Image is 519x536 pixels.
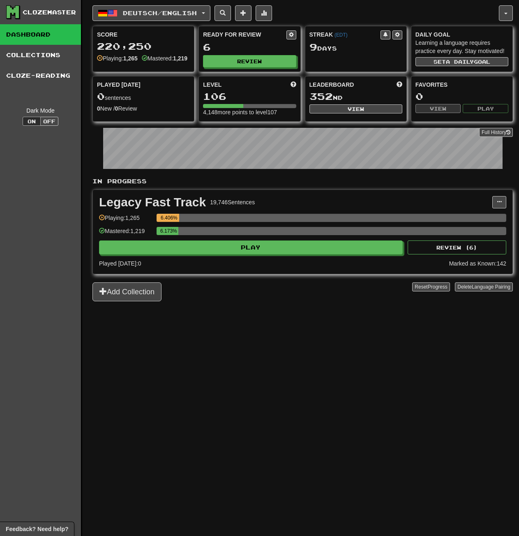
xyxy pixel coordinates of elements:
button: Add sentence to collection [235,5,251,21]
button: DeleteLanguage Pairing [455,282,513,291]
a: (EDT) [334,32,348,38]
button: View [309,104,402,113]
span: This week in points, UTC [397,81,402,89]
div: 19,746 Sentences [210,198,255,206]
div: 106 [203,91,296,102]
button: Review (6) [408,240,506,254]
div: Clozemaster [23,8,76,16]
span: 9 [309,41,317,53]
div: New / Review [97,104,190,113]
div: Mastered: [142,54,187,62]
div: Playing: [97,54,138,62]
div: Favorites [415,81,508,89]
strong: 0 [115,105,118,112]
span: Open feedback widget [6,525,68,533]
strong: 0 [97,105,100,112]
button: Add Collection [92,282,161,301]
div: 0 [415,91,508,102]
a: Full History [479,128,513,137]
button: Review [203,55,296,67]
div: Playing: 1,265 [99,214,152,227]
button: View [415,104,461,113]
span: Deutsch / English [123,9,197,16]
span: Score more points to level up [291,81,296,89]
strong: 1,219 [173,55,187,62]
div: 220,250 [97,41,190,51]
button: Deutsch/English [92,5,210,21]
div: Marked as Known: 142 [449,259,506,268]
button: More stats [256,5,272,21]
div: Ready for Review [203,30,286,39]
div: Score [97,30,190,39]
button: ResetProgress [412,282,450,291]
strong: 1,265 [123,55,138,62]
span: a daily [446,59,474,65]
div: Day s [309,42,402,53]
div: Mastered: 1,219 [99,227,152,240]
button: On [23,117,41,126]
div: Dark Mode [6,106,75,115]
div: Legacy Fast Track [99,196,206,208]
span: Played [DATE] [97,81,141,89]
span: Played [DATE]: 0 [99,260,141,267]
span: Progress [428,284,447,290]
span: Level [203,81,221,89]
button: Search sentences [215,5,231,21]
div: 4,148 more points to level 107 [203,108,296,116]
div: sentences [97,91,190,102]
span: 0 [97,90,105,102]
span: Leaderboard [309,81,354,89]
button: Play [463,104,508,113]
div: nd [309,91,402,102]
div: 6 [203,42,296,52]
div: Streak [309,30,381,39]
p: In Progress [92,177,513,185]
div: Learning a language requires practice every day. Stay motivated! [415,39,508,55]
button: Off [40,117,58,126]
div: Daily Goal [415,30,508,39]
div: 6.406% [159,214,179,222]
span: 352 [309,90,333,102]
span: Language Pairing [472,284,510,290]
div: 6.173% [159,227,178,235]
button: Play [99,240,403,254]
button: Seta dailygoal [415,57,508,66]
